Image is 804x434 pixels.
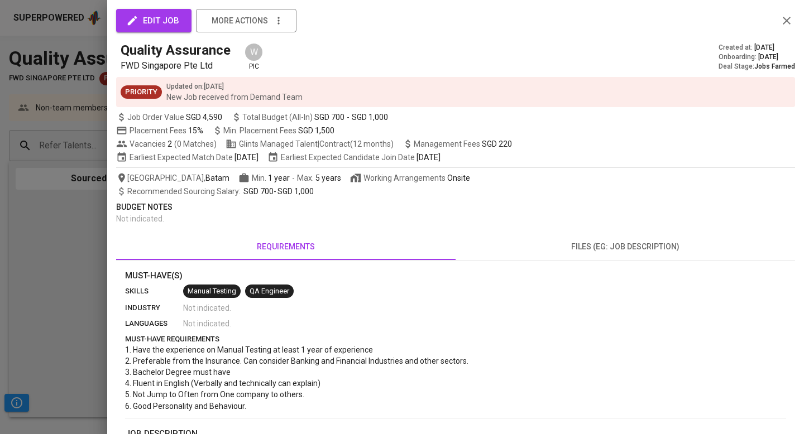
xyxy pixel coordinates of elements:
[315,173,341,182] span: 5 years
[166,138,172,150] span: 2
[183,302,231,314] span: Not indicated .
[231,112,388,123] span: Total Budget (All-In)
[244,42,264,62] div: W
[719,52,795,62] div: Onboarding :
[205,172,229,184] span: Batam
[292,172,295,184] span: -
[314,112,344,123] span: SGD 700
[462,240,788,254] span: files (eg: job description)
[166,91,303,103] p: New Job received from Demand Team
[125,356,468,365] span: 2. Preferable from the Insurance. Can consider Banking and Financial Industries and other sectors.
[183,318,231,329] span: Not indicated .
[350,172,470,184] span: Working Arrangements
[125,345,373,354] span: 1. Have the experience on Manual Testing at least 1 year of experience
[758,52,778,62] span: [DATE]
[125,318,183,329] p: languages
[482,139,512,148] span: SGD 220
[414,139,512,148] span: Management Fees
[754,43,774,52] span: [DATE]
[186,112,222,123] span: SGD 4,590
[121,87,162,98] span: Priority
[125,269,786,282] p: Must-Have(s)
[754,62,795,70] span: Jobs Farmed
[116,172,229,184] span: [GEOGRAPHIC_DATA] ,
[196,9,296,32] button: more actions
[125,402,246,411] span: 6. Good Personality and Behaviour.
[130,126,203,135] span: Placement Fees
[223,126,334,135] span: Min. Placement Fees
[125,368,231,377] span: 3. Bachelor Degree must have
[125,302,183,314] p: industry
[116,112,222,123] span: Job Order Value
[121,41,231,59] h5: Quality Assurance
[188,126,203,135] span: 15%
[116,152,259,163] span: Earliest Expected Match Date
[244,42,264,71] div: pic
[127,187,242,196] span: Recommended Sourcing Salary :
[417,152,441,163] span: [DATE]
[277,187,314,196] span: SGD 1,000
[245,286,294,297] span: QA Engineer
[127,186,314,197] span: -
[116,201,795,213] p: Budget Notes
[268,173,290,182] span: 1 year
[116,214,164,223] span: Not indicated .
[298,126,334,135] span: SGD 1,500
[719,62,795,71] div: Deal Stage :
[121,60,213,71] span: FWD Singapore Pte Ltd
[123,240,449,254] span: requirements
[125,379,320,388] span: 4. Fluent in English (Verbally and technically can explain)
[226,138,394,150] span: Glints Managed Talent | Contract (12 months)
[166,81,303,91] p: Updated on : [DATE]
[125,334,786,345] p: must-have requirements
[125,286,183,297] p: skills
[447,172,470,184] div: Onsite
[297,173,341,182] span: Max.
[347,112,350,123] span: -
[183,286,241,297] span: Manual Testing
[125,390,304,399] span: 5. Not Jump to Often from One company to others.
[352,112,388,123] span: SGD 1,000
[212,14,268,28] span: more actions
[252,173,290,182] span: Min.
[128,13,179,28] span: edit job
[234,152,259,163] span: [DATE]
[719,43,795,52] div: Created at :
[116,138,217,150] span: Vacancies ( 0 Matches )
[243,187,274,196] span: SGD 700
[267,152,441,163] span: Earliest Expected Candidate Join Date
[116,9,192,32] button: edit job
